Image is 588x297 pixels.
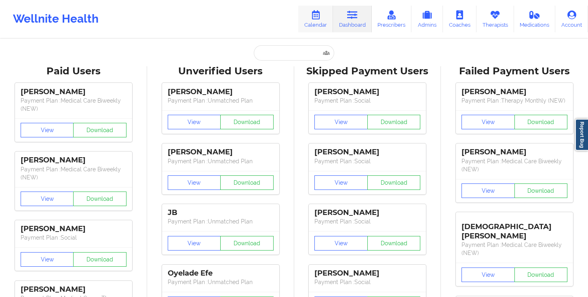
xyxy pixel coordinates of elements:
[168,208,274,217] div: JB
[168,97,274,105] p: Payment Plan : Unmatched Plan
[443,6,476,32] a: Coaches
[462,241,567,257] p: Payment Plan : Medical Care Biweekly (NEW)
[153,65,289,78] div: Unverified Users
[220,175,274,190] button: Download
[514,6,556,32] a: Medications
[462,87,567,97] div: [PERSON_NAME]
[367,236,421,251] button: Download
[21,224,126,234] div: [PERSON_NAME]
[411,6,443,32] a: Admins
[21,252,74,267] button: View
[462,157,567,173] p: Payment Plan : Medical Care Biweekly (NEW)
[555,6,588,32] a: Account
[462,115,515,129] button: View
[21,156,126,165] div: [PERSON_NAME]
[314,278,420,286] p: Payment Plan : Social
[514,183,568,198] button: Download
[168,236,221,251] button: View
[168,269,274,278] div: Oyelade Efe
[21,285,126,294] div: [PERSON_NAME]
[314,175,368,190] button: View
[514,115,568,129] button: Download
[168,157,274,165] p: Payment Plan : Unmatched Plan
[220,115,274,129] button: Download
[575,119,588,151] a: Report Bug
[314,87,420,97] div: [PERSON_NAME]
[314,208,420,217] div: [PERSON_NAME]
[514,268,568,282] button: Download
[462,183,515,198] button: View
[21,234,126,242] p: Payment Plan : Social
[168,278,274,286] p: Payment Plan : Unmatched Plan
[462,268,515,282] button: View
[168,115,221,129] button: View
[447,65,582,78] div: Failed Payment Users
[220,236,274,251] button: Download
[314,97,420,105] p: Payment Plan : Social
[73,192,126,206] button: Download
[298,6,333,32] a: Calendar
[476,6,514,32] a: Therapists
[21,123,74,137] button: View
[21,87,126,97] div: [PERSON_NAME]
[333,6,372,32] a: Dashboard
[314,157,420,165] p: Payment Plan : Social
[462,216,567,241] div: [DEMOGRAPHIC_DATA][PERSON_NAME]
[6,65,141,78] div: Paid Users
[300,65,436,78] div: Skipped Payment Users
[314,115,368,129] button: View
[73,123,126,137] button: Download
[372,6,412,32] a: Prescribers
[367,175,421,190] button: Download
[168,217,274,225] p: Payment Plan : Unmatched Plan
[168,147,274,157] div: [PERSON_NAME]
[314,269,420,278] div: [PERSON_NAME]
[21,97,126,113] p: Payment Plan : Medical Care Biweekly (NEW)
[168,87,274,97] div: [PERSON_NAME]
[314,236,368,251] button: View
[168,175,221,190] button: View
[73,252,126,267] button: Download
[314,217,420,225] p: Payment Plan : Social
[314,147,420,157] div: [PERSON_NAME]
[367,115,421,129] button: Download
[21,165,126,181] p: Payment Plan : Medical Care Biweekly (NEW)
[462,147,567,157] div: [PERSON_NAME]
[21,192,74,206] button: View
[462,97,567,105] p: Payment Plan : Therapy Monthly (NEW)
